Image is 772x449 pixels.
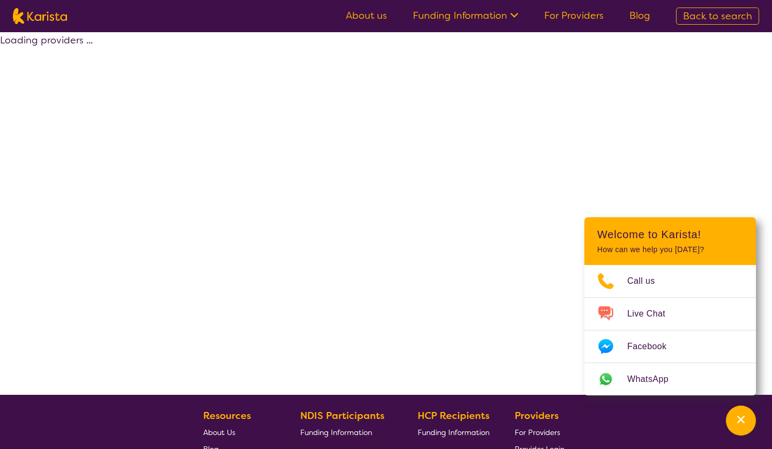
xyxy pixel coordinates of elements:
[418,428,489,437] span: Funding Information
[300,424,392,440] a: Funding Information
[515,428,560,437] span: For Providers
[544,9,604,22] a: For Providers
[676,8,759,25] a: Back to search
[300,409,384,422] b: NDIS Participants
[627,306,678,322] span: Live Chat
[627,273,668,289] span: Call us
[13,8,67,24] img: Karista logo
[418,409,489,422] b: HCP Recipients
[203,424,275,440] a: About Us
[597,228,743,241] h2: Welcome to Karista!
[346,9,387,22] a: About us
[584,363,756,395] a: Web link opens in a new tab.
[726,406,756,436] button: Channel Menu
[515,424,565,440] a: For Providers
[584,265,756,395] ul: Choose channel
[629,9,650,22] a: Blog
[413,9,518,22] a: Funding Information
[584,217,756,395] div: Channel Menu
[627,338,679,355] span: Facebook
[300,428,372,437] span: Funding Information
[683,10,752,23] span: Back to search
[627,371,681,387] span: WhatsApp
[515,409,559,422] b: Providers
[597,245,743,254] p: How can we help you [DATE]?
[203,428,235,437] span: About Us
[418,424,489,440] a: Funding Information
[203,409,251,422] b: Resources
